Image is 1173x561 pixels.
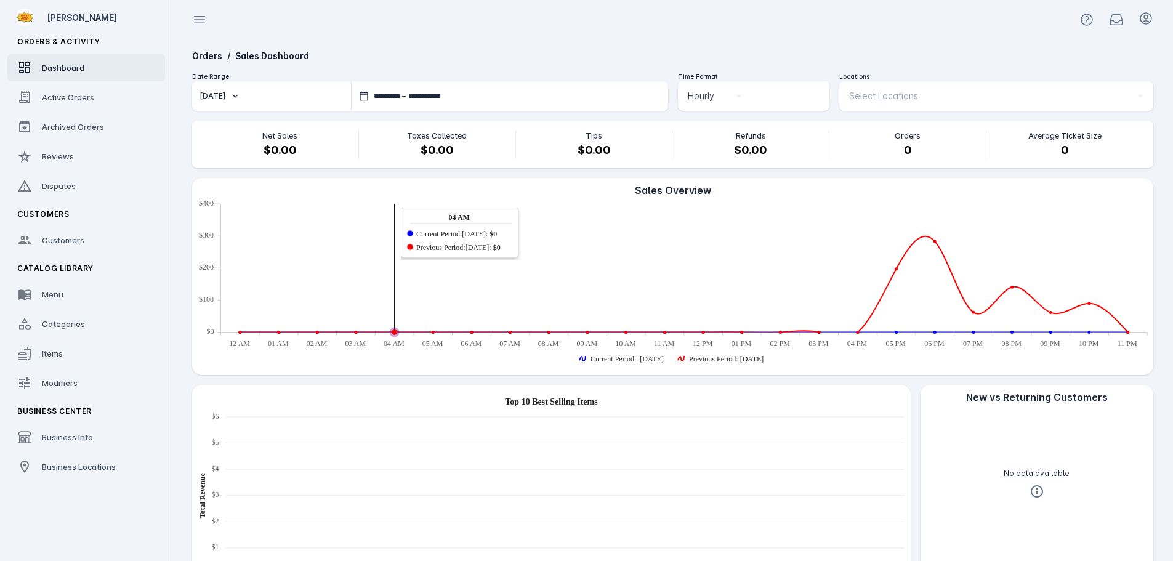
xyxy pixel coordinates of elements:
a: Reviews [7,143,165,170]
text: $4 [212,464,219,473]
text: 09 PM [1040,339,1060,348]
a: Customers [7,227,165,254]
text: Top 10 Best Selling Items [505,397,598,406]
p: Average Ticket Size [1028,131,1102,142]
ellipse: Wed Sep 03 2025 17:00:00 GMT-0500 (Central Daylight Time): 0, Current Period : Sep 03 [895,331,897,333]
ellipse: Wed Sep 03 2025 22:00:00 GMT-0500 (Central Daylight Time): 89.51, Previous Period: Aug 27 [1088,302,1090,304]
a: Menu [7,281,165,308]
g: Current Period : Sep 03 series is showing, press enter to hide the Current Period : Sep 03 series [579,355,664,363]
div: Sales Overview [192,183,1153,198]
text: 11 PM [1118,339,1137,348]
text: 09 AM [577,339,598,348]
h4: $0.00 [264,142,297,158]
span: Disputes [42,181,76,191]
text: 02 PM [770,339,790,348]
ellipse: Wed Sep 03 2025 15:00:00 GMT-0500 (Central Daylight Time): 0, Previous Period: Aug 27 [818,331,820,333]
p: Net Sales [262,131,297,142]
span: Categories [42,319,85,329]
a: Categories [7,310,165,337]
span: Business Info [42,432,93,442]
div: Time Format [678,72,830,81]
div: Locations [839,72,1153,81]
ellipse: Wed Sep 03 2025 05:00:00 GMT-0500 (Central Daylight Time): 0, Previous Period: Aug 27 [432,331,434,333]
text: $5 [212,438,219,446]
a: Active Orders [7,84,165,111]
span: / [227,50,230,61]
span: Active Orders [42,92,94,102]
ellipse: Wed Sep 03 2025 01:00:00 GMT-0500 (Central Daylight Time): 0, Previous Period: Aug 27 [278,331,280,333]
span: Reviews [42,151,74,161]
h4: $0.00 [421,142,454,158]
a: Business Locations [7,453,165,480]
text: $200 [199,263,214,272]
span: Items [42,349,63,358]
ellipse: Wed Sep 03 2025 18:00:00 GMT-0500 (Central Daylight Time): 282.8, Previous Period: Aug 27 [934,241,936,243]
span: Business Center [17,406,92,416]
a: Disputes [7,172,165,200]
span: Modifiers [42,378,78,388]
text: 04 PM [847,339,868,348]
text: 12 AM [229,339,250,348]
text: $1 [212,543,219,551]
text: Previous Period: [DATE] [689,355,764,363]
ellipse: Wed Sep 03 2025 13:00:00 GMT-0500 (Central Daylight Time): 0, Previous Period: Aug 27 [741,331,743,333]
ellipse: Wed Sep 03 2025 06:00:00 GMT-0500 (Central Daylight Time): 0, Previous Period: Aug 27 [470,331,472,333]
ellipse: Wed Sep 03 2025 21:00:00 GMT-0500 (Central Daylight Time): 61.4, Previous Period: Aug 27 [1050,312,1052,313]
text: 01 PM [732,339,752,348]
text: $2 [212,517,219,525]
ellipse: Wed Sep 03 2025 02:00:00 GMT-0500 (Central Daylight Time): 0, Previous Period: Aug 27 [316,331,318,333]
ellipse: Wed Sep 03 2025 23:00:00 GMT-0500 (Central Daylight Time): 0, Previous Period: Aug 27 [1127,331,1129,333]
ellipse: Wed Sep 03 2025 19:00:00 GMT-0500 (Central Daylight Time): 0, Current Period : Sep 03 [972,331,974,333]
text: $400 [199,199,214,208]
span: Select Locations [849,89,918,103]
div: [PERSON_NAME] [47,11,160,24]
text: 06 AM [461,339,482,348]
ellipse: Wed Sep 03 2025 16:00:00 GMT-0500 (Central Daylight Time): 0, Previous Period: Aug 27 [857,331,858,333]
a: Orders [192,50,222,61]
h4: 0 [904,142,912,158]
span: Hourly [688,89,714,103]
ejs-chart: . Syncfusion interactive chart. [192,198,1153,375]
span: – [402,91,406,102]
text: 07 PM [963,339,983,348]
text: 10 PM [1079,339,1099,348]
text: Current Period : [DATE] [591,355,664,363]
text: 05 AM [422,339,443,348]
a: Archived Orders [7,113,165,140]
text: $3 [212,490,219,499]
h4: 0 [1061,142,1069,158]
ellipse: Wed Sep 03 2025 19:00:00 GMT-0500 (Central Daylight Time): 62, Previous Period: Aug 27 [972,312,974,313]
text: $100 [199,295,214,304]
text: 06 PM [924,339,945,348]
div: Date Range [192,72,668,81]
a: Modifiers [7,369,165,397]
ellipse: Wed Sep 03 2025 09:00:00 GMT-0500 (Central Daylight Time): 0, Previous Period: Aug 27 [587,331,589,333]
text: 07 AM [499,339,520,348]
text: $300 [199,231,214,240]
a: Sales Dashboard [235,50,309,61]
text: Total Revenue [198,472,207,518]
text: $6 [212,412,219,421]
a: Dashboard [7,54,165,81]
ellipse: Wed Sep 03 2025 14:00:00 GMT-0500 (Central Daylight Time): 0, Previous Period: Aug 27 [780,331,781,333]
ellipse: Wed Sep 03 2025 20:00:00 GMT-0500 (Central Daylight Time): 0, Current Period : Sep 03 [1011,331,1013,333]
text: 01 AM [268,339,289,348]
h4: $0.00 [578,142,611,158]
p: Tips [586,131,602,142]
text: 03 AM [345,339,366,348]
g: Previous Period: Aug 27 series is showing, press enter to hide the Previous Period: Aug 27 series [678,355,764,363]
text: 03 PM [808,339,829,348]
span: Catalog Library [17,264,94,273]
ellipse: Wed Sep 03 2025 03:00:00 GMT-0500 (Central Daylight Time): 0, Previous Period: Aug 27 [355,331,357,333]
ellipse: Wed Sep 03 2025 17:00:00 GMT-0500 (Central Daylight Time): 197.13, Previous Period: Aug 27 [895,268,897,270]
span: Business Locations [42,462,116,472]
ellipse: Wed Sep 03 2025 11:00:00 GMT-0500 (Central Daylight Time): 0, Previous Period: Aug 27 [664,331,666,333]
h4: $0.00 [734,142,767,158]
ellipse: Wed Sep 03 2025 18:00:00 GMT-0500 (Central Daylight Time): 0, Current Period : Sep 03 [934,331,936,333]
text: 08 AM [538,339,559,348]
a: Items [7,340,165,367]
ellipse: Wed Sep 03 2025 21:00:00 GMT-0500 (Central Daylight Time): 0, Current Period : Sep 03 [1050,331,1052,333]
text: 02 AM [307,339,328,348]
div: [DATE] [200,91,225,102]
ellipse: Wed Sep 03 2025 20:00:00 GMT-0500 (Central Daylight Time): 140.4, Previous Period: Aug 27 [1011,286,1013,288]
